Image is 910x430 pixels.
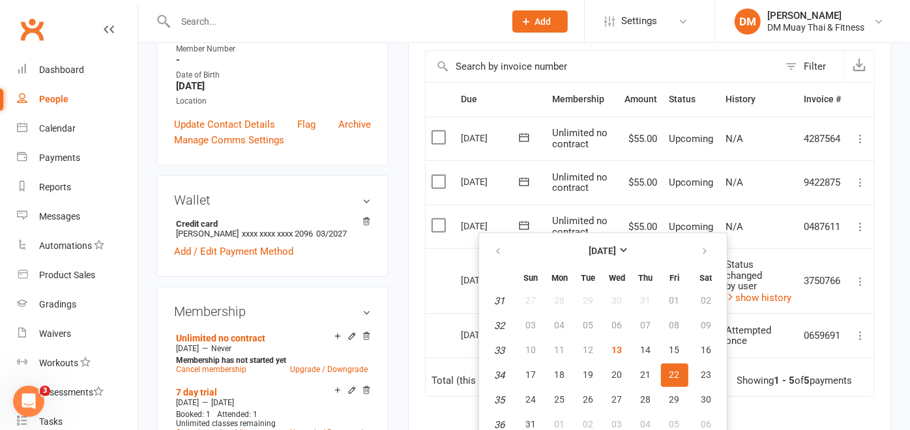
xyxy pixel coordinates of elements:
small: Friday [669,273,679,283]
button: 28 [632,388,660,412]
a: Archive [338,117,371,132]
div: Assessments [39,387,104,397]
small: Monday [551,273,568,283]
em: 35 [494,394,505,406]
span: 22 [669,369,680,380]
button: 17 [518,364,545,387]
button: 23 [690,364,723,387]
span: Unlimited no contract [552,171,608,194]
div: [DATE] [461,216,521,236]
small: Saturday [700,273,712,283]
div: [DATE] [461,171,521,192]
div: Workouts [39,358,78,368]
div: Date of Birth [176,69,371,81]
th: Invoice # [798,83,847,116]
span: 01 [555,419,565,429]
div: Member Number [176,43,371,55]
button: Filter [779,51,844,82]
button: 26 [575,388,602,412]
div: Total (this page only): of [432,375,611,386]
th: Amount [619,83,663,116]
a: Messages [17,202,138,231]
td: $55.00 [619,117,663,161]
strong: [DATE] [176,80,371,92]
span: 04 [641,419,651,429]
td: $55.00 [619,160,663,205]
div: Reports [39,182,71,192]
button: 24 [518,388,545,412]
span: Unlimited no contract [552,215,608,238]
a: Flag [298,117,316,132]
strong: - [176,54,371,66]
button: 18 [546,364,574,387]
div: Calendar [39,123,76,134]
button: 25 [546,388,574,412]
iframe: Intercom live chat [13,386,44,417]
span: 05 [669,419,680,429]
span: 28 [641,394,651,405]
div: People [39,94,68,104]
div: Filter [804,59,826,74]
div: [DATE] [461,324,521,345]
div: Tasks [39,416,63,427]
div: — [173,343,371,354]
td: 3750766 [798,248,847,313]
span: 25 [555,394,565,405]
th: History [720,83,798,116]
a: People [17,85,138,114]
span: 16 [701,345,711,355]
span: 24 [526,394,536,405]
a: Assessments [17,378,138,407]
div: [DATE] [461,270,521,290]
span: N/A [726,221,743,233]
span: Add [535,16,551,27]
span: 27 [612,394,623,405]
a: Upgrade / Downgrade [290,365,368,374]
td: 0659691 [798,313,847,358]
span: Upcoming [669,221,713,233]
span: 29 [669,394,680,405]
td: 9422875 [798,160,847,205]
button: 22 [661,364,688,387]
th: Membership [546,83,619,116]
span: N/A [726,177,743,188]
button: 13 [604,339,631,362]
th: Due [455,83,546,116]
span: N/A [726,133,743,145]
span: Upcoming [669,133,713,145]
a: Cancel membership [176,365,246,374]
span: 13 [612,345,623,355]
a: Product Sales [17,261,138,290]
a: Clubworx [16,13,48,46]
a: Add / Edit Payment Method [174,244,293,259]
button: 14 [632,339,660,362]
small: Tuesday [581,273,596,283]
span: [DATE] [211,398,234,407]
span: Unlimited no contract [552,127,608,150]
span: Settings [621,7,657,36]
div: [DATE] [461,128,521,148]
span: 21 [641,369,651,380]
a: Waivers [17,319,138,349]
div: Showing of payments [737,375,852,386]
span: 03 [612,419,623,429]
div: DM Muay Thai & Fitness [767,21,864,33]
div: DM [735,8,761,35]
button: 20 [604,364,631,387]
span: 03/2027 [316,229,347,238]
span: 26 [583,394,594,405]
div: Location [176,95,371,107]
span: Never [211,344,231,353]
strong: Membership has not started yet [176,356,286,365]
td: 0487611 [798,205,847,249]
button: Add [512,10,568,33]
span: [DATE] [176,398,199,407]
a: Payments [17,143,138,173]
span: 14 [641,345,651,355]
input: Search by invoice number [426,51,779,82]
span: 23 [701,369,711,380]
a: Calendar [17,114,138,143]
span: 31 [526,419,536,429]
em: 31 [494,295,505,307]
a: Update Contact Details [174,117,275,132]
